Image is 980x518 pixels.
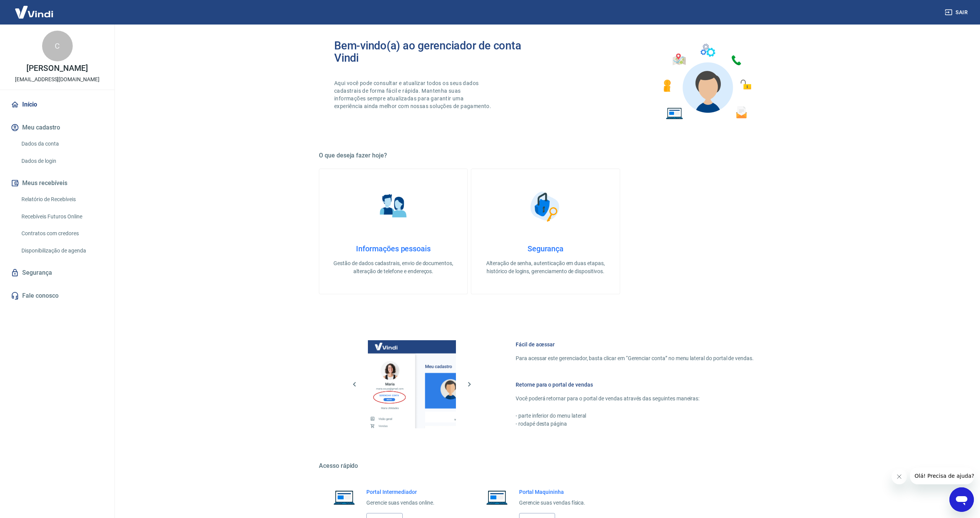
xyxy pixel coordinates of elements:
[334,39,546,64] h2: Bem-vindo(a) ao gerenciador de conta Vindi
[18,209,105,225] a: Recebíveis Futuros Online
[319,169,468,294] a: Informações pessoaisInformações pessoaisGestão de dados cadastrais, envio de documentos, alteraçã...
[368,340,456,428] img: Imagem da dashboard mostrando o botão de gerenciar conta na sidebar no lado esquerdo
[949,487,974,512] iframe: Botão para abrir a janela de mensagens
[5,5,64,11] span: Olá! Precisa de ajuda?
[366,499,434,507] p: Gerencie suas vendas online.
[516,420,754,428] p: - rodapé desta página
[516,412,754,420] p: - parte inferior do menu lateral
[26,64,88,72] p: [PERSON_NAME]
[483,244,607,253] h4: Segurança
[15,75,100,84] p: [EMAIL_ADDRESS][DOMAIN_NAME]
[519,499,586,507] p: Gerencie suas vendas física.
[516,395,754,403] p: Você poderá retornar para o portal de vendas através das seguintes maneiras:
[18,192,105,207] a: Relatório de Recebíveis
[319,462,772,470] h5: Acesso rápido
[516,381,754,388] h6: Retorne para o portal de vendas
[516,341,754,348] h6: Fácil de acessar
[9,264,105,281] a: Segurança
[9,119,105,136] button: Meu cadastro
[519,488,586,496] h6: Portal Maquininha
[910,467,974,484] iframe: Mensagem da empresa
[9,0,59,24] img: Vindi
[366,488,434,496] h6: Portal Intermediador
[471,169,620,294] a: SegurançaSegurançaAlteração de senha, autenticação em duas etapas, histórico de logins, gerenciam...
[657,39,757,124] img: Imagem de um avatar masculino com diversos icones exemplificando as funcionalidades do gerenciado...
[374,187,413,226] img: Informações pessoais
[18,136,105,152] a: Dados da conta
[9,287,105,304] a: Fale conosco
[18,153,105,169] a: Dados de login
[9,96,105,113] a: Início
[483,259,607,275] p: Alteração de senha, autenticação em duas etapas, histórico de logins, gerenciamento de dispositivos.
[516,354,754,362] p: Para acessar este gerenciador, basta clicar em “Gerenciar conta” no menu lateral do portal de ven...
[526,187,565,226] img: Segurança
[18,243,105,259] a: Disponibilização de agenda
[481,488,513,507] img: Imagem de um notebook aberto
[18,226,105,241] a: Contratos com credores
[334,79,493,110] p: Aqui você pode consultar e atualizar todos os seus dados cadastrais de forma fácil e rápida. Mant...
[943,5,971,20] button: Sair
[332,244,455,253] h4: Informações pessoais
[42,31,73,61] div: C
[892,469,907,484] iframe: Fechar mensagem
[9,175,105,192] button: Meus recebíveis
[328,488,360,507] img: Imagem de um notebook aberto
[332,259,455,275] p: Gestão de dados cadastrais, envio de documentos, alteração de telefone e endereços.
[319,152,772,159] h5: O que deseja fazer hoje?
